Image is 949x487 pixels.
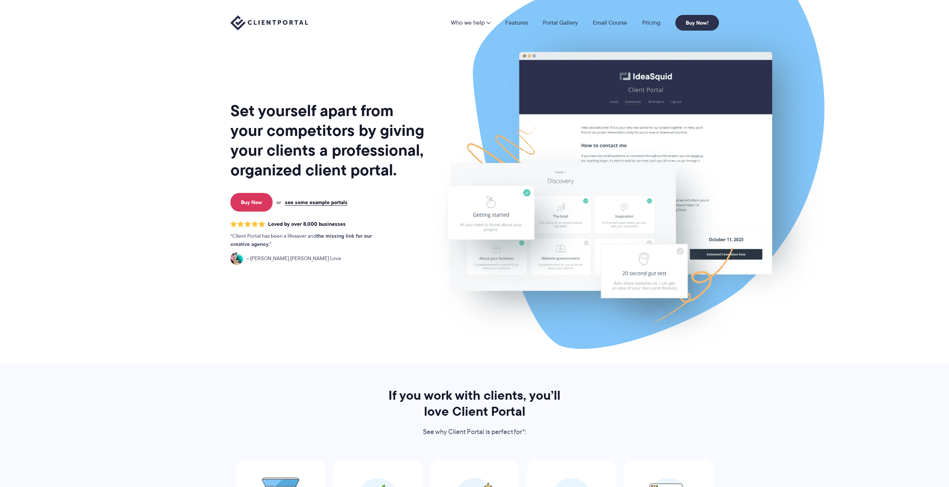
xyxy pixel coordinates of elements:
p: See why Client Portal is perfect for*: [378,427,571,438]
h1: Set yourself apart from your competitors by giving your clients a professional, organized client ... [230,101,426,180]
a: Buy Now [230,193,273,212]
span: or [276,199,281,206]
a: Features [505,20,528,26]
p: Client Portal has been a lifesaver and . [230,232,387,249]
a: Buy Now! [675,15,719,31]
h2: If you work with clients, you’ll love Client Portal [378,387,571,419]
span: [PERSON_NAME] [PERSON_NAME] Love [246,255,341,263]
a: Email Course [593,20,627,26]
a: see some example portals [285,199,348,206]
a: Who we help [451,20,490,26]
span: Loved by over 8,000 businesses [268,221,346,227]
strong: the missing link for our creative agency [230,232,372,248]
a: Portal Gallery [543,20,578,26]
a: Pricing [642,20,660,26]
